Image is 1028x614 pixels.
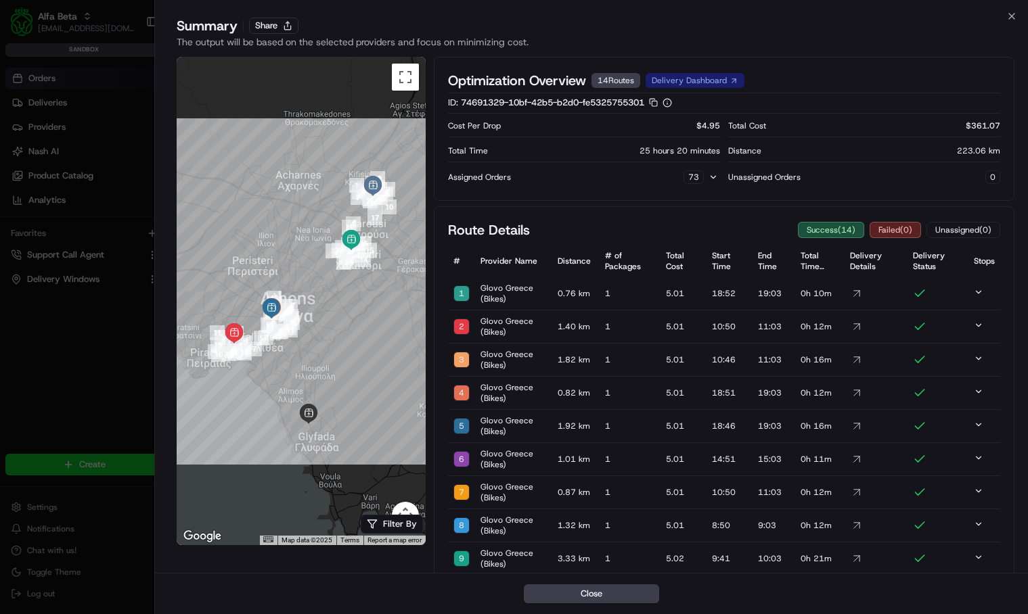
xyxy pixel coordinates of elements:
[707,410,753,443] td: 18:46
[798,222,864,238] button: Success(14)
[340,536,359,544] a: Terms
[684,170,704,184] div: 73
[558,553,594,564] span: 3.33 km
[795,410,845,443] td: 0h 16m
[342,254,357,269] div: 14
[795,542,845,575] td: 0h 21m
[267,291,282,306] div: 13
[707,277,753,310] td: 18:52
[707,542,753,575] td: 9:41
[28,129,53,153] img: 9188753566659_6852d8bf1fb38e338040_72.png
[262,318,277,333] div: 13
[273,324,288,339] div: 3
[267,296,282,311] div: 1
[351,248,365,263] div: 4
[448,172,511,183] p: Assigned Orders
[605,354,655,365] span: 1
[661,509,707,542] td: 5.01
[346,216,361,231] div: 1
[753,410,795,443] td: 19:03
[230,133,246,149] button: Start new chat
[362,243,377,258] div: 15
[177,35,1006,49] div: The output will be based on the selected providers and focus on minimizing cost.
[481,548,547,569] span: Glovo Greece (Bikes)
[109,297,223,321] a: 💻API Documentation
[453,285,470,302] div: 1
[283,300,298,314] div: 4
[263,536,273,542] button: Keyboard shortcuts
[453,517,470,534] div: 8
[605,553,655,564] span: 1
[558,487,594,498] span: 0.87 km
[870,222,921,238] button: Failed(0)
[753,542,795,575] td: 10:03
[605,520,655,531] span: 1
[380,182,395,197] div: 9
[661,277,707,310] td: 5.01
[605,421,655,431] span: 1
[453,256,460,266] span: #
[61,143,186,153] div: We're available if you need us!
[336,255,351,270] div: 18
[236,344,251,359] div: 12
[481,515,547,536] span: Glovo Greece (Bikes)
[646,73,744,88] a: Delivery Dashboard
[926,222,1000,238] button: Unassigned(0)
[392,502,419,529] button: Map camera controls
[661,310,707,344] td: 5.01
[285,315,300,330] div: 2
[448,145,488,156] p: Total Time
[448,120,501,131] p: Cost Per Drop
[284,309,298,324] div: 6
[448,220,530,239] h2: Route Details
[8,297,109,321] a: 📗Knowledge Base
[696,120,720,131] p: $ 4.95
[558,256,594,266] span: Distance
[605,387,655,398] span: 1
[795,509,845,542] td: 0h 12m
[61,129,222,143] div: Start new chat
[261,317,275,332] div: 1
[349,178,364,193] div: 1
[361,515,423,534] button: Filter By
[640,145,720,156] div: 25 hours 20 minutes
[481,316,547,337] span: Glovo Greece (Bikes)
[208,344,223,359] div: 4
[712,250,747,272] span: Start Time
[378,187,393,202] div: 18
[14,304,24,314] div: 📗
[180,527,225,545] a: Open this area in Google Maps (opens a new window)
[277,299,292,314] div: 1
[453,352,470,368] div: 3
[342,220,357,235] div: 11
[795,443,845,476] td: 0h 11m
[795,310,845,344] td: 0h 12m
[453,418,470,434] div: 5
[177,16,238,35] div: Summary
[14,176,91,187] div: Past conversations
[238,335,252,350] div: 2
[795,344,845,377] td: 0h 16m
[112,210,117,220] span: •
[352,185,367,199] div: 6
[282,536,332,544] span: Map data ©2025
[558,354,594,365] span: 1.82 km
[367,536,422,544] a: Report a map error
[283,323,298,337] div: 11
[753,277,795,310] td: 19:03
[448,71,586,90] span: Optimization Overview
[481,481,547,503] span: Glovo Greece (Bikes)
[453,318,470,335] div: 2
[707,344,753,377] td: 10:46
[448,97,458,108] span: ID:
[795,476,845,509] td: 0h 12m
[247,341,262,356] div: 7
[481,448,547,470] span: Glovo Greece (Bikes)
[42,210,110,220] span: [PERSON_NAME]
[753,509,795,542] td: 9:03
[210,173,246,189] button: See all
[351,190,365,205] div: 7
[728,172,801,183] p: Unassigned Orders
[558,520,594,531] span: 1.32 km
[591,73,640,88] div: 14 Routes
